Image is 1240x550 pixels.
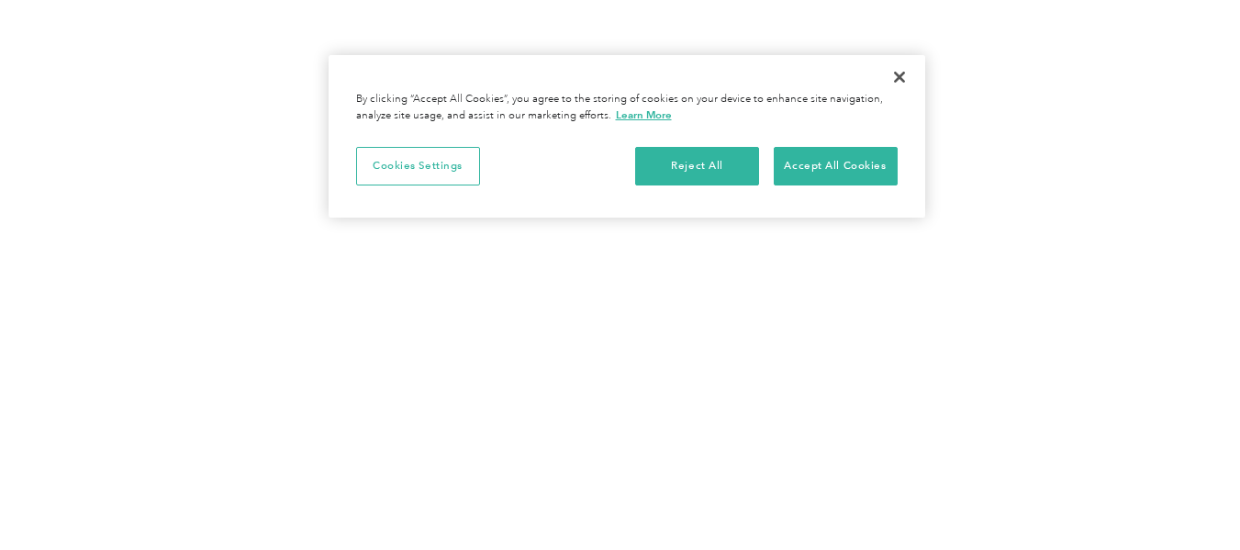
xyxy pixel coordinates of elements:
button: Reject All [635,147,759,185]
a: More information about your privacy, opens in a new tab [616,108,672,121]
div: Privacy [329,55,925,218]
button: Accept All Cookies [774,147,898,185]
div: By clicking “Accept All Cookies”, you agree to the storing of cookies on your device to enhance s... [356,92,898,124]
button: Cookies Settings [356,147,480,185]
div: Cookie banner [329,55,925,218]
button: Close [879,57,920,97]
